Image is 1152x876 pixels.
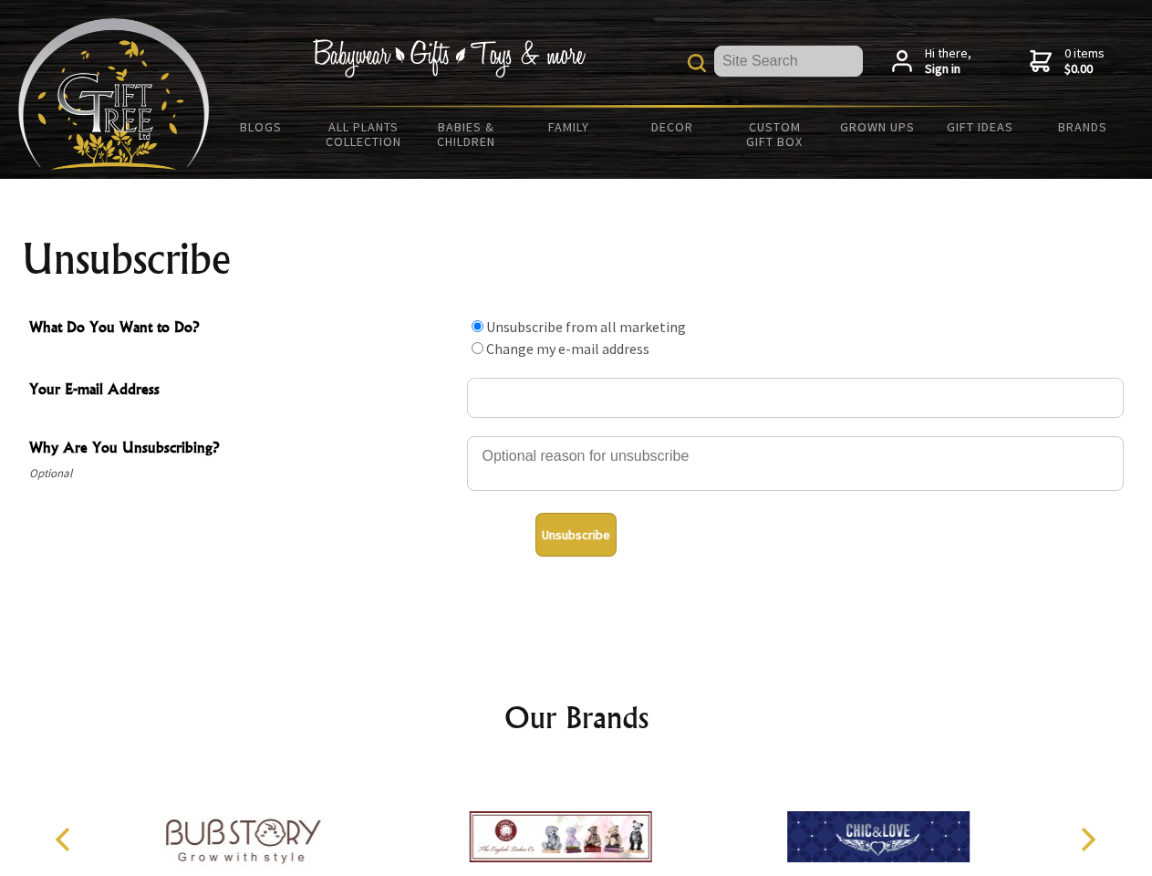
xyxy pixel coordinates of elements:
a: Babies & Children [415,108,518,161]
img: Babyware - Gifts - Toys and more... [18,18,210,170]
a: Custom Gift Box [723,108,826,161]
label: Change my e-mail address [486,339,649,358]
label: Unsubscribe from all marketing [486,318,686,336]
button: Unsubscribe [535,513,617,557]
textarea: Why Are You Unsubscribing? [467,436,1124,491]
span: 0 items [1064,45,1105,78]
img: Babywear - Gifts - Toys & more [312,39,586,78]
h1: Unsubscribe [22,237,1131,281]
a: Gift Ideas [929,108,1032,146]
img: product search [688,54,706,72]
a: Hi there,Sign in [892,46,971,78]
a: 0 items$0.00 [1030,46,1105,78]
span: What Do You Want to Do? [29,316,458,342]
span: Optional [29,463,458,485]
span: Your E-mail Address [29,378,458,404]
span: Why Are You Unsubscribing? [29,436,458,463]
button: Next [1067,819,1107,860]
h2: Our Brands [36,695,1116,739]
input: What Do You Want to Do? [472,342,483,354]
a: Family [518,108,621,146]
strong: $0.00 [1064,61,1105,78]
a: Decor [620,108,723,146]
span: Hi there, [925,46,971,78]
a: All Plants Collection [313,108,416,161]
button: Previous [46,819,86,860]
a: Brands [1032,108,1135,146]
input: Your E-mail Address [467,378,1124,418]
input: What Do You Want to Do? [472,320,483,332]
a: Grown Ups [825,108,929,146]
strong: Sign in [925,61,971,78]
a: BLOGS [210,108,313,146]
input: Site Search [714,46,863,77]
